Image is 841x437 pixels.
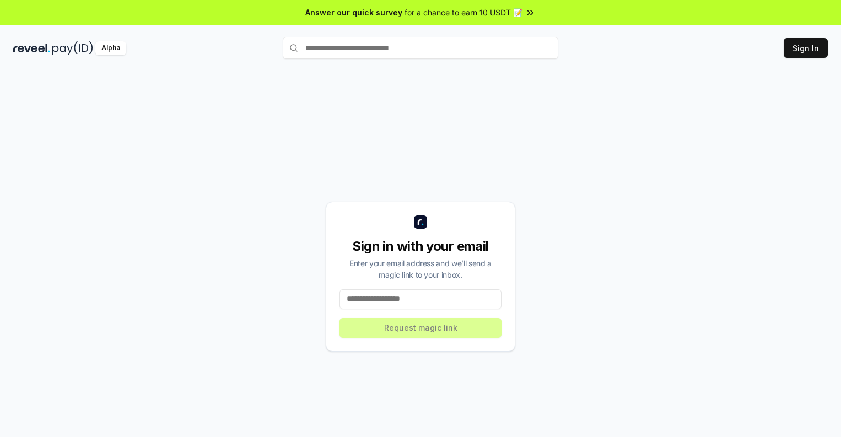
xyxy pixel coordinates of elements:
[52,41,93,55] img: pay_id
[339,238,502,255] div: Sign in with your email
[784,38,828,58] button: Sign In
[414,215,427,229] img: logo_small
[405,7,522,18] span: for a chance to earn 10 USDT 📝
[339,257,502,280] div: Enter your email address and we’ll send a magic link to your inbox.
[305,7,402,18] span: Answer our quick survey
[13,41,50,55] img: reveel_dark
[95,41,126,55] div: Alpha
